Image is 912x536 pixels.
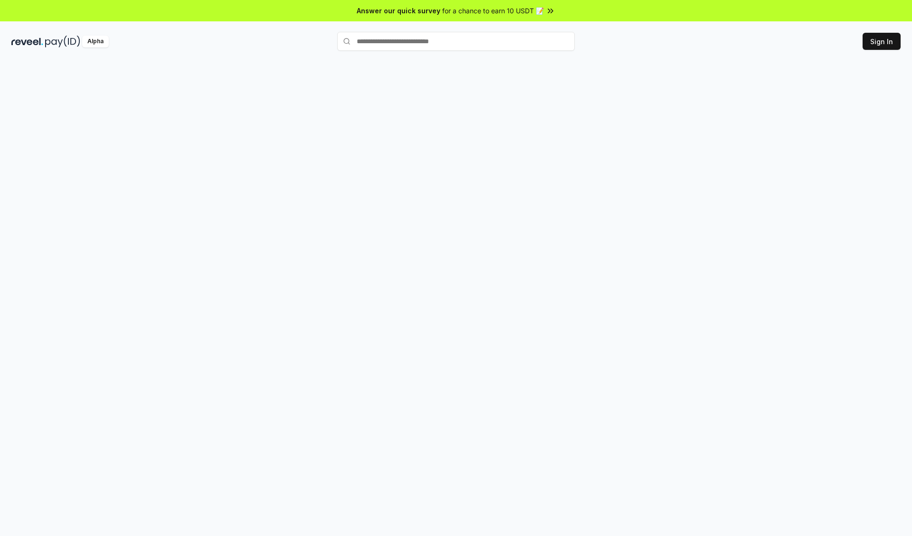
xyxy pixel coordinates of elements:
img: reveel_dark [11,36,43,47]
span: for a chance to earn 10 USDT 📝 [442,6,544,16]
img: pay_id [45,36,80,47]
span: Answer our quick survey [357,6,440,16]
button: Sign In [863,33,901,50]
div: Alpha [82,36,109,47]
